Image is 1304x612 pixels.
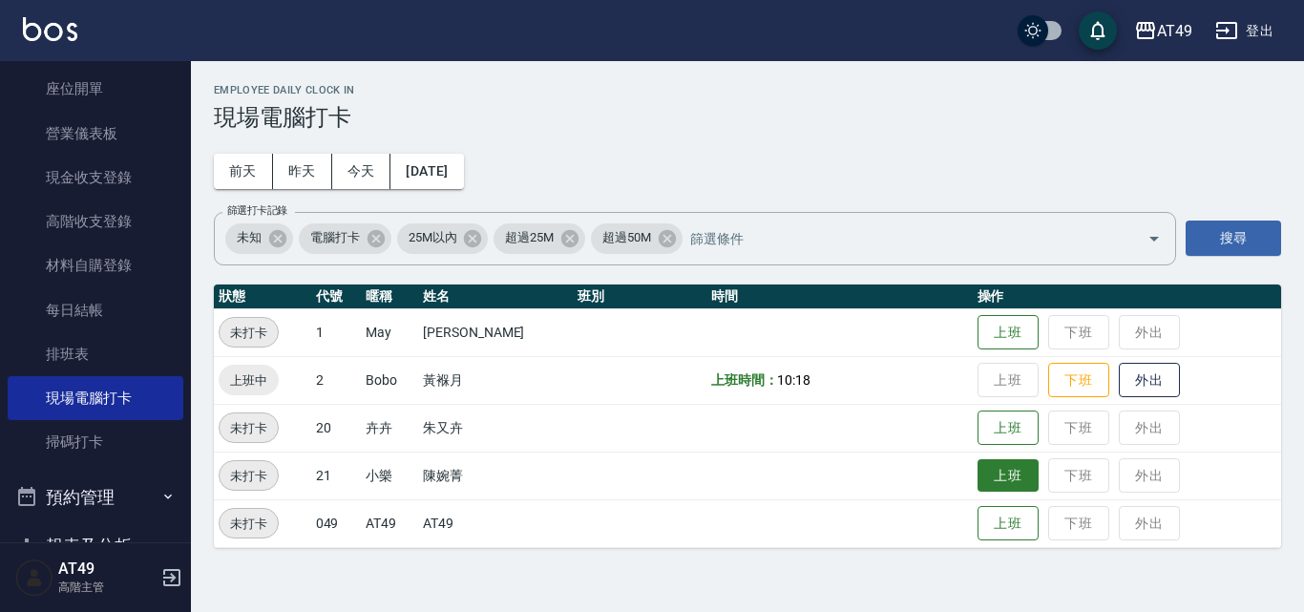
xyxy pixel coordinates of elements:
[214,285,311,309] th: 狀態
[418,356,573,404] td: 黃褓月
[15,559,53,597] img: Person
[978,459,1039,493] button: 上班
[685,222,1114,255] input: 篩選條件
[311,452,362,499] td: 21
[220,514,278,534] span: 未打卡
[8,376,183,420] a: 現場電腦打卡
[311,404,362,452] td: 20
[8,156,183,200] a: 現金收支登錄
[8,473,183,522] button: 預約管理
[361,404,418,452] td: 卉卉
[214,104,1281,131] h3: 現場電腦打卡
[361,285,418,309] th: 暱稱
[273,154,332,189] button: 昨天
[219,370,279,390] span: 上班中
[1048,363,1109,398] button: 下班
[1079,11,1117,50] button: save
[973,285,1281,309] th: 操作
[418,285,573,309] th: 姓名
[361,452,418,499] td: 小樂
[397,223,489,254] div: 25M以內
[494,228,565,247] span: 超過25M
[220,323,278,343] span: 未打卡
[58,579,156,596] p: 高階主管
[311,499,362,547] td: 049
[8,332,183,376] a: 排班表
[418,404,573,452] td: 朱又卉
[332,154,391,189] button: 今天
[1208,13,1281,49] button: 登出
[311,356,362,404] td: 2
[220,418,278,438] span: 未打卡
[591,228,663,247] span: 超過50M
[1157,19,1192,43] div: AT49
[8,420,183,464] a: 掃碼打卡
[418,499,573,547] td: AT49
[299,228,371,247] span: 電腦打卡
[214,84,1281,96] h2: Employee Daily Clock In
[299,223,391,254] div: 電腦打卡
[8,243,183,287] a: 材料自購登錄
[573,285,705,309] th: 班別
[311,308,362,356] td: 1
[978,315,1039,350] button: 上班
[214,154,273,189] button: 前天
[8,521,183,571] button: 報表及分析
[8,112,183,156] a: 營業儀表板
[1139,223,1169,254] button: Open
[1119,363,1180,398] button: 外出
[8,67,183,111] a: 座位開單
[58,559,156,579] h5: AT49
[1126,11,1200,51] button: AT49
[225,223,293,254] div: 未知
[361,308,418,356] td: May
[494,223,585,254] div: 超過25M
[227,203,287,218] label: 篩選打卡記錄
[311,285,362,309] th: 代號
[23,17,77,41] img: Logo
[418,452,573,499] td: 陳婉菁
[418,308,573,356] td: [PERSON_NAME]
[361,356,418,404] td: Bobo
[390,154,463,189] button: [DATE]
[8,200,183,243] a: 高階收支登錄
[711,372,778,388] b: 上班時間：
[591,223,683,254] div: 超過50M
[361,499,418,547] td: AT49
[978,411,1039,446] button: 上班
[1186,221,1281,256] button: 搜尋
[225,228,273,247] span: 未知
[978,506,1039,541] button: 上班
[397,228,469,247] span: 25M以內
[8,288,183,332] a: 每日結帳
[220,466,278,486] span: 未打卡
[706,285,973,309] th: 時間
[777,372,810,388] span: 10:18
